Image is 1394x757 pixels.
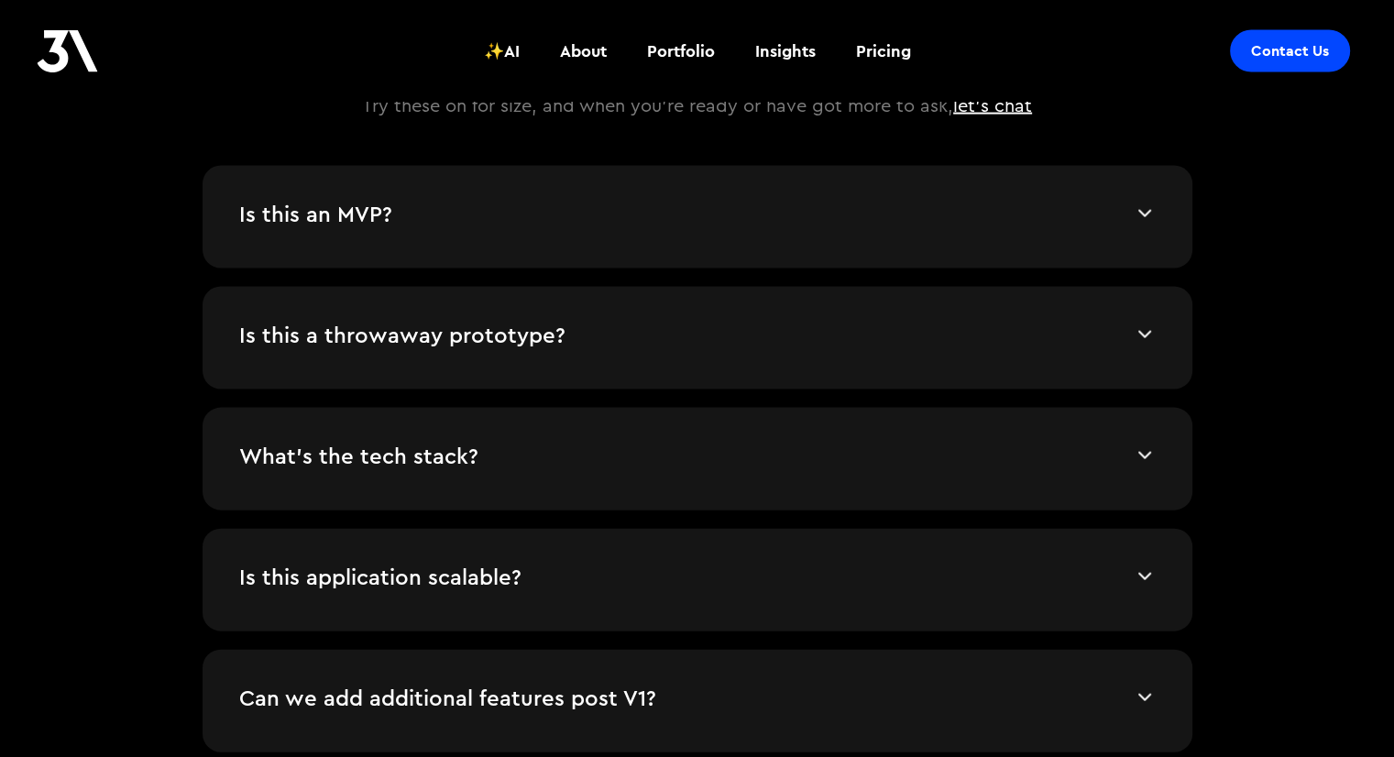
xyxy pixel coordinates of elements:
a: Insights [744,17,827,85]
a: let's chat [953,97,1032,115]
strong: Is this a throwaway prototype? [239,325,565,347]
p: Try these on for size, and when you're ready or have got more to ask, [267,93,1128,120]
strong: Is this an MVP? [239,204,392,226]
div: Insights [755,39,816,63]
a: ✨AI [473,17,531,85]
a: About [549,17,618,85]
div: Portfolio [647,39,715,63]
a: Pricing [845,17,922,85]
strong: Can we add additional features post V1? [239,688,656,710]
div: About [560,39,607,63]
a: Portfolio [636,17,726,85]
div: ✨AI [484,39,520,63]
strong: Is this application scalable? [239,567,521,589]
div: Pricing [856,39,911,63]
a: Contact Us [1230,30,1350,72]
div: Contact Us [1251,42,1329,60]
strong: What's the tech stack? [239,446,478,468]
